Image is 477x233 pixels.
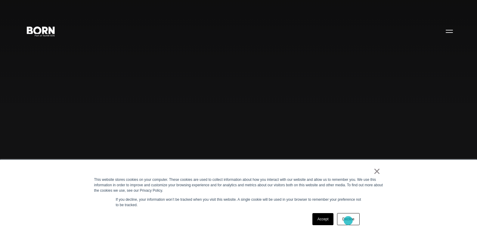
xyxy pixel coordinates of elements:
[312,213,334,225] a: Accept
[337,213,359,225] a: Decline
[373,168,381,174] a: ×
[442,25,457,37] button: Open
[116,197,361,208] p: If you decline, your information won’t be tracked when you visit this website. A single cookie wi...
[94,177,383,193] div: This website stores cookies on your computer. These cookies are used to collect information about...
